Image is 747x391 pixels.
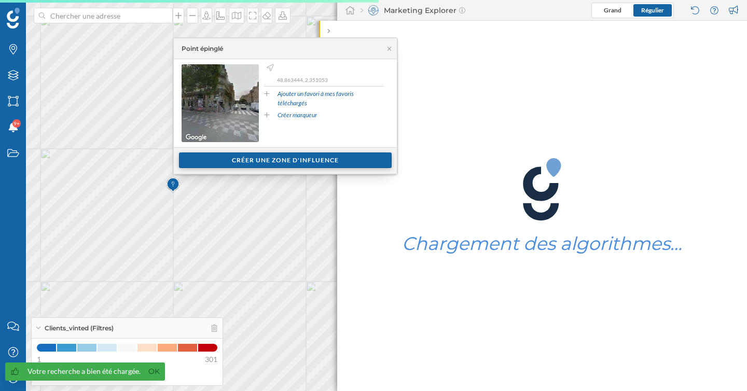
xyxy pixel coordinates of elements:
span: Assistance [21,7,71,17]
a: Créer marqueur [278,110,317,120]
img: explorer.svg [368,5,379,16]
div: Point épinglé [182,44,223,53]
span: Clients_vinted (Filtres) [45,324,114,333]
span: Grand [604,6,621,14]
span: 9+ [13,118,20,129]
span: 301 [205,354,217,365]
p: 48,863444, 2,351053 [277,76,384,83]
img: streetview [182,64,259,142]
a: Ajouter un favori à mes favoris téléchargés [278,89,384,108]
a: Ok [146,366,162,378]
span: Régulier [641,6,664,14]
div: Votre recherche a bien été chargée. [27,366,141,376]
h1: Chargement des algorithmes… [402,234,682,254]
p: Réseau de magasins [324,36,334,104]
img: Marker [167,175,179,195]
img: Logo Geoblink [7,8,20,29]
span: 1 [37,354,41,365]
div: Marketing Explorer [361,5,465,16]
